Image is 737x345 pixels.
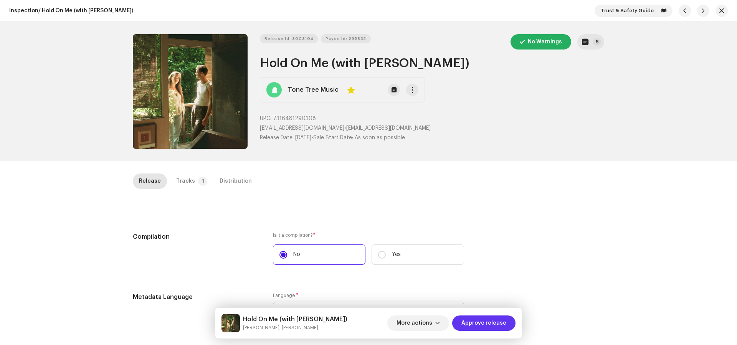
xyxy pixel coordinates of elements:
p-badge: 6 [593,38,601,46]
h2: Hold On Me (with [PERSON_NAME]) [260,56,604,71]
div: Distribution [220,173,252,189]
span: [DATE] [295,135,311,140]
button: Approve release [452,315,516,331]
span: Release Date: [260,135,294,140]
span: [EMAIL_ADDRESS][DOMAIN_NAME] [346,125,431,131]
small: Hold On Me (with Hayden Everett) [243,324,347,332]
span: UPC: [260,116,271,121]
button: More actions [387,315,449,331]
span: More actions [397,315,432,331]
span: English [279,302,452,321]
span: [EMAIL_ADDRESS][DOMAIN_NAME] [260,125,344,131]
img: e46a1606-78bf-4117-8ab7-195bef12ab92 [221,314,240,332]
span: Approve release [461,315,506,331]
p: No [293,251,300,259]
p: • [260,124,604,132]
label: Is it a compilation? [273,232,464,238]
span: 7316481290308 [273,116,316,121]
span: As soon as possible [355,135,405,140]
div: Release [139,173,161,189]
strong: Tone Tree Music [288,85,339,94]
button: Release Id: 3003104 [260,34,318,43]
h5: Metadata Language [133,292,261,302]
button: Payee Id: 295835 [321,34,371,43]
span: Payee Id: 295835 [326,31,366,46]
span: • [260,135,313,140]
div: Tracks [176,173,195,189]
button: 6 [577,34,604,50]
h5: Compilation [133,232,261,241]
span: Sale Start Date: [313,135,353,140]
p: Yes [392,251,401,259]
span: Release Id: 3003104 [264,31,313,46]
h5: Hold On Me (with Hayden Everett) [243,315,347,324]
label: Language [273,292,299,299]
p-badge: 1 [198,177,207,186]
div: dropdown trigger [452,302,458,321]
